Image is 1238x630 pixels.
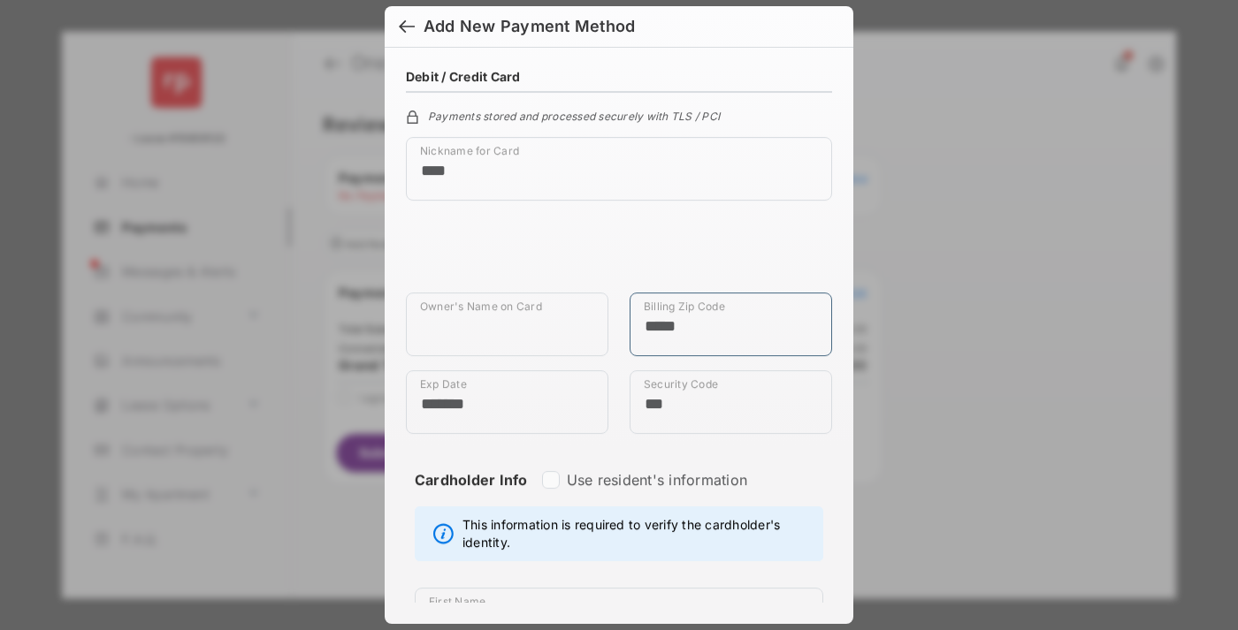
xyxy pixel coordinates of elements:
iframe: Credit card field [406,215,832,292]
div: Payments stored and processed securely with TLS / PCI [406,107,832,123]
strong: Cardholder Info [415,471,528,520]
h4: Debit / Credit Card [406,69,521,84]
span: This information is required to verify the cardholder's identity. [462,516,814,551]
label: Use resident's information [567,471,747,489]
div: Add New Payment Method [424,17,635,36]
